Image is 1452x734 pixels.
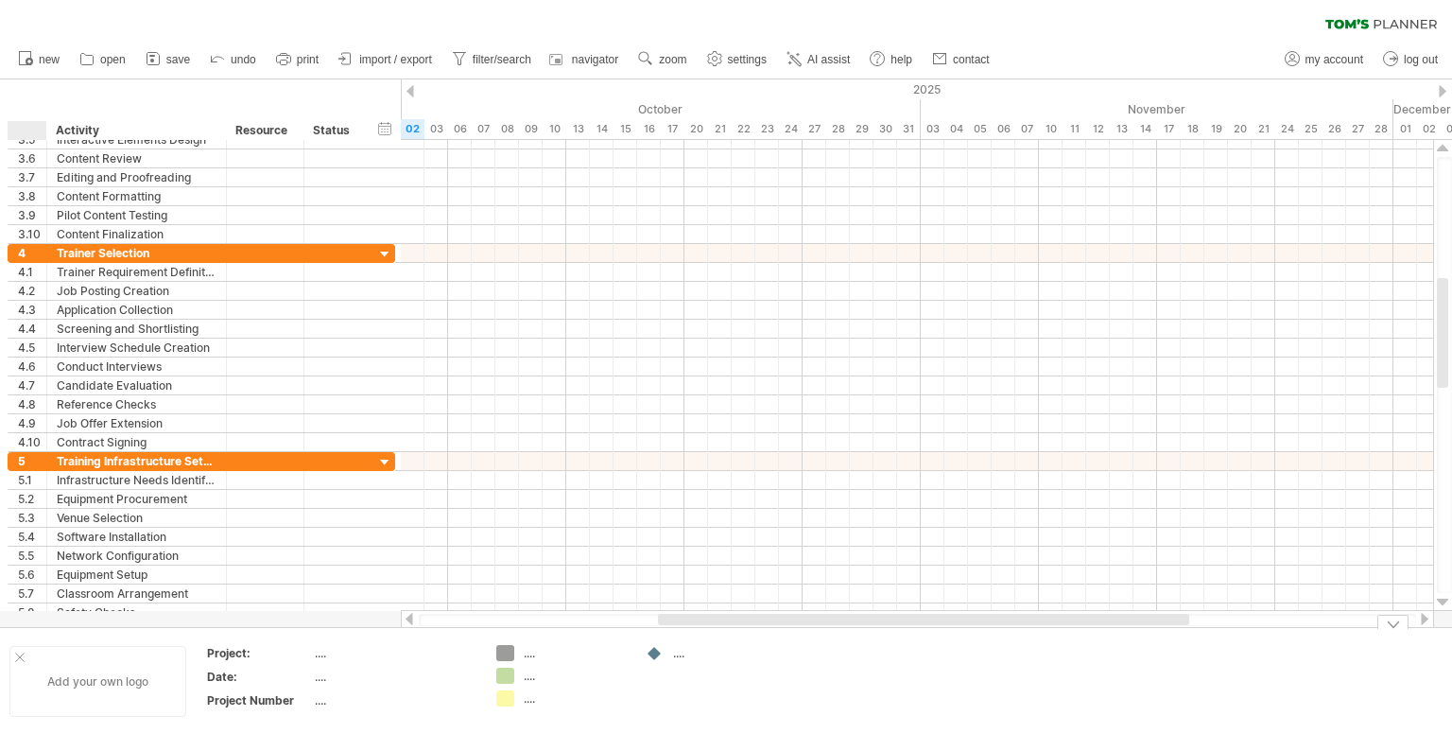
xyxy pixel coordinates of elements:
div: Training Infrastructure Setup [57,452,216,470]
div: Thursday, 13 November 2025 [1110,119,1133,139]
div: Wednesday, 8 October 2025 [495,119,519,139]
div: Friday, 14 November 2025 [1133,119,1157,139]
div: Job Posting Creation [57,282,216,300]
div: 4.8 [18,395,46,413]
span: log out [1404,53,1438,66]
div: Equipment Procurement [57,490,216,508]
div: Trainer Selection [57,244,216,262]
div: 4.9 [18,414,46,432]
div: Wednesday, 29 October 2025 [850,119,873,139]
div: Friday, 3 October 2025 [424,119,448,139]
div: 4.7 [18,376,46,394]
div: Candidate Evaluation [57,376,216,394]
a: save [141,47,196,72]
div: Wednesday, 19 November 2025 [1204,119,1228,139]
div: Friday, 10 October 2025 [543,119,566,139]
div: 4.5 [18,339,46,357]
div: Date: [207,669,311,685]
div: Tuesday, 14 October 2025 [590,119,614,139]
div: 5.8 [18,603,46,621]
div: Network Configuration [57,547,216,565]
div: 5.6 [18,566,46,584]
div: November 2025 [921,99,1393,119]
a: navigator [546,47,624,72]
div: Tuesday, 21 October 2025 [708,119,732,139]
div: Friday, 21 November 2025 [1252,119,1275,139]
a: import / export [334,47,438,72]
a: log out [1378,47,1443,72]
div: Wednesday, 26 November 2025 [1322,119,1346,139]
a: settings [702,47,772,72]
span: help [890,53,912,66]
div: Thursday, 27 November 2025 [1346,119,1370,139]
div: Venue Selection [57,509,216,527]
div: Monday, 20 October 2025 [684,119,708,139]
div: Friday, 31 October 2025 [897,119,921,139]
span: navigator [572,53,618,66]
div: .... [315,669,474,685]
div: Monday, 10 November 2025 [1039,119,1063,139]
div: Friday, 28 November 2025 [1370,119,1393,139]
div: Wednesday, 12 November 2025 [1086,119,1110,139]
div: Trainer Requirement Definition [57,263,216,281]
div: .... [315,645,474,661]
div: Tuesday, 4 November 2025 [944,119,968,139]
span: AI assist [807,53,850,66]
div: Resource [235,121,293,140]
div: Wednesday, 5 November 2025 [968,119,992,139]
a: undo [205,47,262,72]
div: 4 [18,244,46,262]
span: zoom [659,53,686,66]
div: .... [524,645,627,661]
div: 3.6 [18,149,46,167]
div: Job Offer Extension [57,414,216,432]
div: 4.1 [18,263,46,281]
a: print [271,47,324,72]
div: Tuesday, 7 October 2025 [472,119,495,139]
div: Friday, 24 October 2025 [779,119,803,139]
div: Thursday, 23 October 2025 [755,119,779,139]
div: 3.7 [18,168,46,186]
span: contact [953,53,990,66]
div: Editing and Proofreading [57,168,216,186]
div: Conduct Interviews [57,358,216,376]
a: new [13,47,65,72]
div: Thursday, 30 October 2025 [873,119,897,139]
a: zoom [633,47,692,72]
div: Tuesday, 11 November 2025 [1063,119,1086,139]
div: Monday, 3 November 2025 [921,119,944,139]
a: open [75,47,131,72]
div: Tuesday, 25 November 2025 [1299,119,1322,139]
div: Interview Schedule Creation [57,339,216,357]
div: Friday, 17 October 2025 [661,119,684,139]
div: Monday, 24 November 2025 [1275,119,1299,139]
div: Thursday, 9 October 2025 [519,119,543,139]
div: Wednesday, 15 October 2025 [614,119,637,139]
div: 5.3 [18,509,46,527]
div: Project: [207,645,311,661]
div: 5 [18,452,46,470]
div: 4.6 [18,358,46,376]
div: 3.8 [18,187,46,205]
div: Application Collection [57,301,216,319]
div: 5.7 [18,585,46,603]
a: filter/search [447,47,537,72]
span: filter/search [473,53,531,66]
div: 5.1 [18,471,46,489]
div: .... [524,668,627,684]
div: Tuesday, 18 November 2025 [1181,119,1204,139]
div: October 2025 [377,99,921,119]
div: Wednesday, 22 October 2025 [732,119,755,139]
div: Tuesday, 28 October 2025 [826,119,850,139]
a: AI assist [782,47,856,72]
div: .... [673,645,776,661]
span: open [100,53,126,66]
div: Equipment Setup [57,566,216,584]
div: 4.4 [18,320,46,338]
span: my account [1305,53,1363,66]
div: 4.3 [18,301,46,319]
div: Thursday, 16 October 2025 [637,119,661,139]
div: .... [315,692,474,708]
div: Activity [56,121,216,140]
div: Status [313,121,354,140]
